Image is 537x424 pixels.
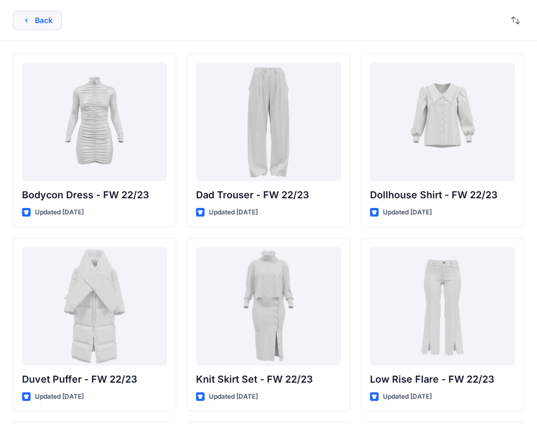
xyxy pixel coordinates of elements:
p: Bodycon Dress - FW 22/23 [22,188,167,203]
p: Updated [DATE] [383,391,432,403]
a: Knit Skirt Set - FW 22/23 [196,247,341,365]
p: Low Rise Flare - FW 22/23 [370,372,515,387]
p: Dollhouse Shirt - FW 22/23 [370,188,515,203]
p: Updated [DATE] [383,207,432,218]
p: Duvet Puffer - FW 22/23 [22,372,167,387]
a: Dad Trouser - FW 22/23 [196,63,341,181]
p: Updated [DATE] [35,391,84,403]
a: Duvet Puffer - FW 22/23 [22,247,167,365]
p: Knit Skirt Set - FW 22/23 [196,372,341,387]
button: Back [13,11,62,30]
a: Low Rise Flare - FW 22/23 [370,247,515,365]
p: Updated [DATE] [209,391,258,403]
p: Updated [DATE] [35,207,84,218]
p: Updated [DATE] [209,207,258,218]
p: Dad Trouser - FW 22/23 [196,188,341,203]
a: Bodycon Dress - FW 22/23 [22,63,167,181]
a: Dollhouse Shirt - FW 22/23 [370,63,515,181]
